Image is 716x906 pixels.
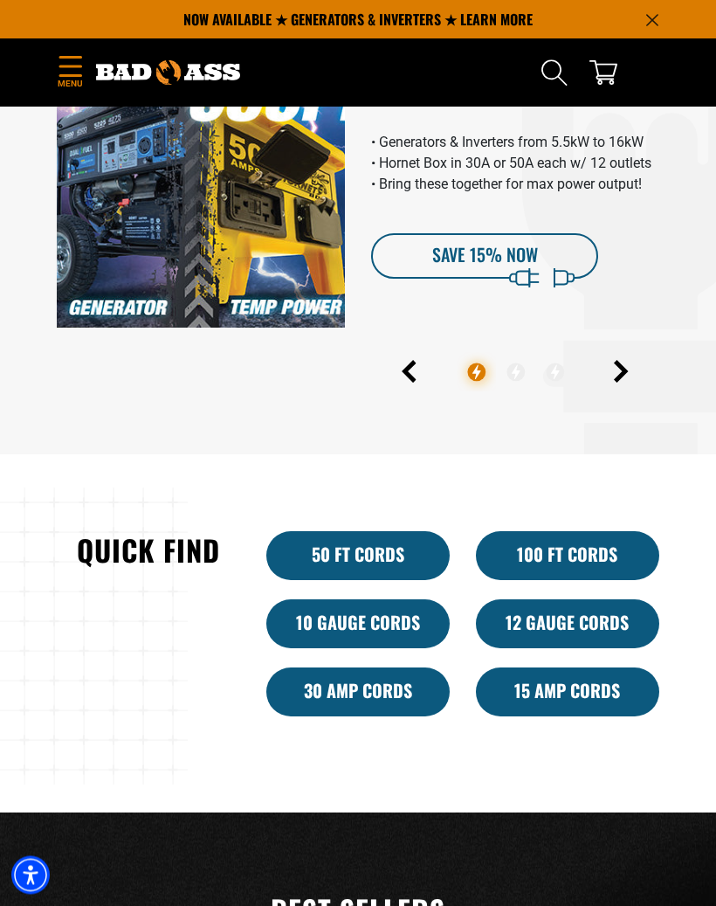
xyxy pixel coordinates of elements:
[476,668,659,717] a: 15 Amp Cords
[402,361,417,384] button: Previous
[614,361,629,384] button: Next
[371,133,659,196] p: • Generators & Inverters from 5.5kW to 16kW • Hornet Box in 30A or 50A each w/ 12 outlets • Bring...
[57,77,83,90] span: Menu
[266,668,450,717] a: 30 Amp Cords
[57,52,83,93] summary: Menu
[57,40,345,329] img: A promotional image featuring a generator and a temporary power box, labeled "Power Couple," with...
[540,59,568,86] summary: Search
[476,532,659,581] a: 100 Ft Cords
[589,59,617,86] a: cart
[476,600,659,649] a: 12 Gauge Cords
[371,234,598,280] a: SAVE 15% Now
[266,600,450,649] a: 10 Gauge Cords
[96,60,240,85] img: Bad Ass Extension Cords
[266,532,450,581] a: 50 ft cords
[371,40,659,112] h2: 15% OFF GENERATOR+
[371,76,659,112] span: HORNET TEMP POWER
[11,856,50,895] div: Accessibility Menu
[57,532,240,570] h2: Quick Find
